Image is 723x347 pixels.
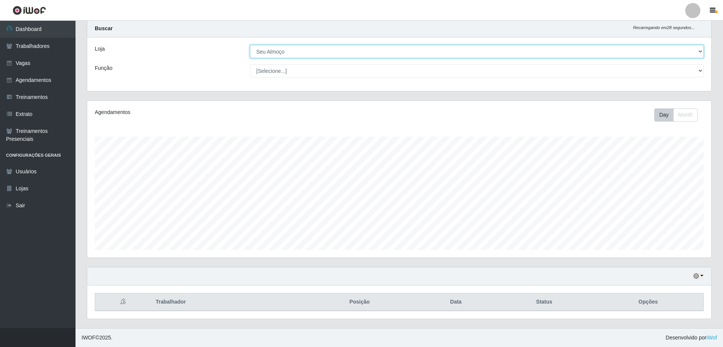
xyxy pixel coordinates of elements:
[303,293,416,311] th: Posição
[633,25,695,30] i: Recarregando em 28 segundos...
[593,293,703,311] th: Opções
[82,334,113,342] span: © 2025 .
[95,64,113,72] label: Função
[12,6,46,15] img: CoreUI Logo
[666,334,717,342] span: Desenvolvido por
[82,335,96,341] span: IWOF
[654,108,698,122] div: First group
[151,293,303,311] th: Trabalhador
[673,108,698,122] button: Month
[654,108,674,122] button: Day
[95,25,113,31] strong: Buscar
[95,45,105,53] label: Loja
[495,293,593,311] th: Status
[95,108,342,116] div: Agendamentos
[416,293,496,311] th: Data
[706,335,717,341] a: iWof
[654,108,704,122] div: Toolbar with button groups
